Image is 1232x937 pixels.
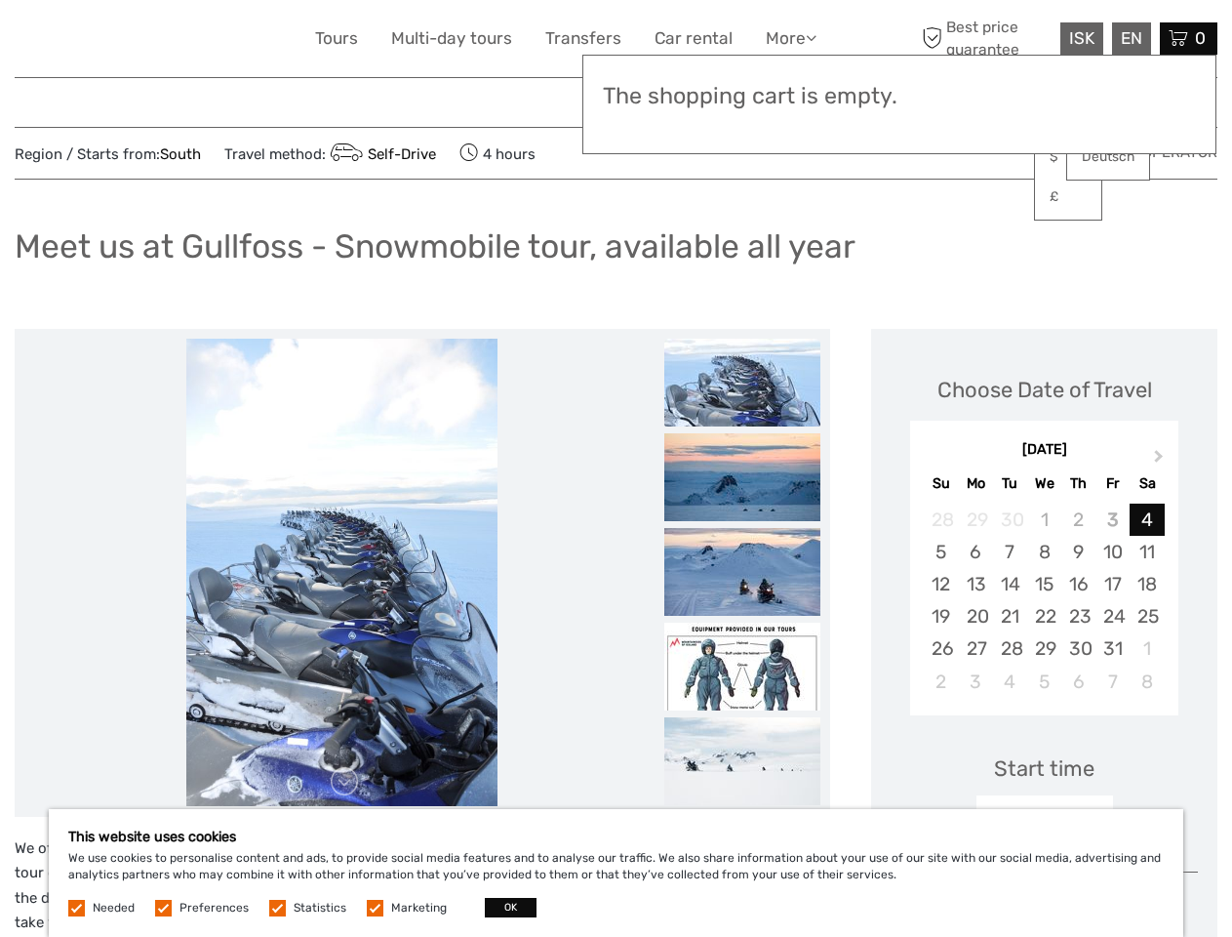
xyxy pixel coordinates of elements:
[664,339,820,427] img: a662909e57874bb8a24ac8d14b57afe6_slider_thumbnail.jpg
[1061,666,1095,698] div: Choose Thursday, November 6th, 2025
[664,623,820,711] img: 0b2dc18640e749cc9db9f0ec22847144_slider_thumbnail.jpeg
[1095,600,1130,632] div: Choose Friday, October 24th, 2025
[993,568,1027,600] div: Choose Tuesday, October 14th, 2025
[1027,568,1061,600] div: Choose Wednesday, October 15th, 2025
[1145,445,1176,476] button: Next Month
[1095,666,1130,698] div: Choose Friday, November 7th, 2025
[1035,140,1101,175] a: $
[68,829,1164,845] h5: This website uses cookies
[1027,536,1061,568] div: Choose Wednesday, October 8th, 2025
[959,666,993,698] div: Choose Monday, November 3rd, 2025
[993,470,1027,497] div: Tu
[1027,632,1061,665] div: Choose Wednesday, October 29th, 2025
[1112,22,1151,55] div: EN
[160,145,201,163] a: South
[924,470,958,497] div: Su
[1061,600,1095,632] div: Choose Thursday, October 23rd, 2025
[15,226,855,266] h1: Meet us at Gullfoss - Snowmobile tour, available all year
[766,24,816,53] a: More
[224,140,436,167] span: Travel method:
[1095,568,1130,600] div: Choose Friday, October 17th, 2025
[603,83,1196,110] h3: The shopping cart is empty.
[993,666,1027,698] div: Choose Tuesday, November 4th, 2025
[186,339,497,807] img: a662909e57874bb8a24ac8d14b57afe6_main_slider.jpg
[224,30,248,54] button: Open LiveChat chat widget
[993,600,1027,632] div: Choose Tuesday, October 21st, 2025
[1035,180,1101,215] a: £
[1027,666,1061,698] div: Choose Wednesday, November 5th, 2025
[1130,632,1164,665] div: Choose Saturday, November 1st, 2025
[1095,632,1130,665] div: Choose Friday, October 31st, 2025
[664,717,820,805] img: 535faf776e73400bb2ce7baf289e941b_slider_thumbnail.jpeg
[315,24,358,53] a: Tours
[924,536,958,568] div: Choose Sunday, October 5th, 2025
[1130,504,1164,536] div: Choose Saturday, October 4th, 2025
[485,898,537,917] button: OK
[924,666,958,698] div: Choose Sunday, November 2nd, 2025
[391,24,512,53] a: Multi-day tours
[1027,600,1061,632] div: Choose Wednesday, October 22nd, 2025
[924,504,958,536] div: Not available Sunday, September 28th, 2025
[959,568,993,600] div: Choose Monday, October 13th, 2025
[545,24,621,53] a: Transfers
[1061,470,1095,497] div: Th
[993,536,1027,568] div: Choose Tuesday, October 7th, 2025
[1130,568,1164,600] div: Choose Saturday, October 18th, 2025
[924,632,958,665] div: Choose Sunday, October 26th, 2025
[664,528,820,616] img: c2e20eff45dc4971b2cb68c02d4f1ced_slider_thumbnail.jpg
[391,900,447,917] label: Marketing
[917,17,1055,60] span: Best price guarantee
[1130,666,1164,698] div: Choose Saturday, November 8th, 2025
[1130,600,1164,632] div: Choose Saturday, October 25th, 2025
[179,900,249,917] label: Preferences
[910,440,1178,461] div: [DATE]
[1061,568,1095,600] div: Choose Thursday, October 16th, 2025
[1061,504,1095,536] div: Not available Thursday, October 2nd, 2025
[459,140,536,167] span: 4 hours
[993,632,1027,665] div: Choose Tuesday, October 28th, 2025
[1192,28,1209,48] span: 0
[1067,140,1149,175] a: Deutsch
[976,795,1113,840] div: 14:00
[1095,470,1130,497] div: Fr
[1069,28,1094,48] span: ISK
[49,809,1183,937] div: We use cookies to personalise content and ads, to provide social media features and to analyse ou...
[326,145,436,163] a: Self-Drive
[1130,470,1164,497] div: Sa
[924,600,958,632] div: Choose Sunday, October 19th, 2025
[993,504,1027,536] div: Not available Tuesday, September 30th, 2025
[1061,632,1095,665] div: Choose Thursday, October 30th, 2025
[1130,536,1164,568] div: Choose Saturday, October 11th, 2025
[924,568,958,600] div: Choose Sunday, October 12th, 2025
[959,600,993,632] div: Choose Monday, October 20th, 2025
[959,536,993,568] div: Choose Monday, October 6th, 2025
[1095,504,1130,536] div: Not available Friday, October 3rd, 2025
[1027,504,1061,536] div: Not available Wednesday, October 1st, 2025
[655,24,733,53] a: Car rental
[294,900,346,917] label: Statistics
[916,504,1172,698] div: month 2025-10
[994,754,1094,784] div: Start time
[15,144,201,165] span: Region / Starts from:
[1095,536,1130,568] div: Choose Friday, October 10th, 2025
[959,470,993,497] div: Mo
[1061,536,1095,568] div: Choose Thursday, October 9th, 2025
[959,504,993,536] div: Not available Monday, September 29th, 2025
[93,900,135,917] label: Needed
[937,375,1152,405] div: Choose Date of Travel
[959,632,993,665] div: Choose Monday, October 27th, 2025
[664,433,820,521] img: 159892f02703465eb6f1aca5f83bbc69_slider_thumbnail.jpg
[1027,470,1061,497] div: We
[27,34,220,50] p: We're away right now. Please check back later!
